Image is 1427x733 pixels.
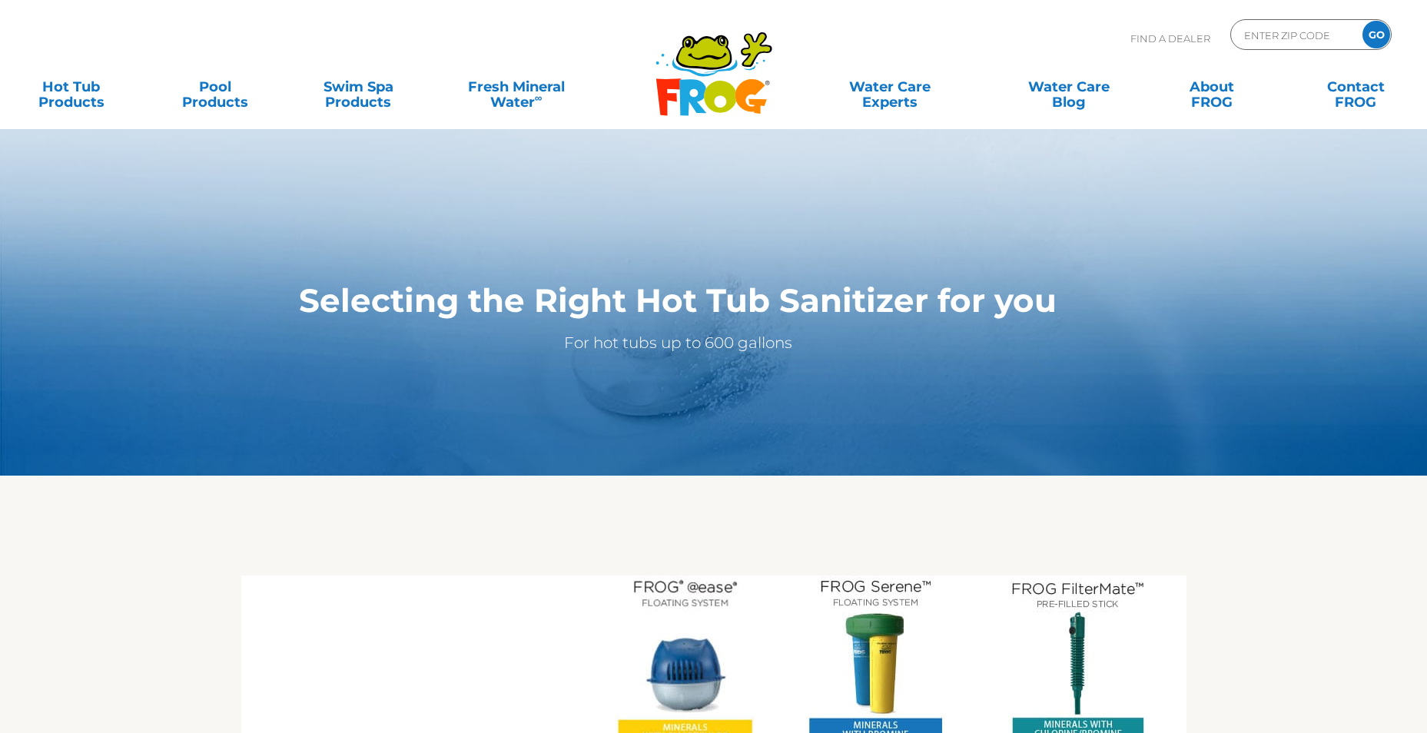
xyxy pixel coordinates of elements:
[303,71,414,102] a: Swim SpaProducts
[1362,21,1390,48] input: GO
[1243,24,1346,46] input: Zip Code Form
[264,330,1092,355] p: For hot tubs up to 600 gallons
[1013,71,1124,102] a: Water CareBlog
[159,71,270,102] a: PoolProducts
[1300,71,1412,102] a: ContactFROG
[446,71,586,102] a: Fresh MineralWater∞
[15,71,127,102] a: Hot TubProducts
[535,91,543,104] sup: ∞
[1157,71,1268,102] a: AboutFROG
[264,282,1092,319] h1: Selecting the Right Hot Tub Sanitizer for you
[799,71,981,102] a: Water CareExperts
[1130,19,1210,58] p: Find A Dealer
